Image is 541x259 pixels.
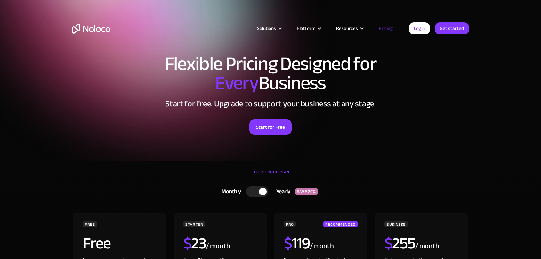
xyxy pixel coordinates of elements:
div: Platform [297,24,315,33]
a: home [72,24,110,34]
span: Every [215,65,258,101]
h2: 119 [284,235,310,251]
a: Pricing [371,24,401,33]
div: STARTER [183,221,205,227]
div: RECOMMENDED [323,221,358,227]
span: $ [284,228,292,258]
div: / month [206,241,230,251]
div: Platform [289,24,328,33]
div: Yearly [268,187,295,196]
a: Get started [435,22,469,34]
div: Solutions [257,24,276,33]
h2: 23 [183,235,206,251]
div: FREE [83,221,97,227]
div: Resources [336,24,358,33]
span: $ [384,228,392,258]
div: Resources [328,24,371,33]
span: $ [183,228,191,258]
div: / month [310,241,334,251]
a: Login [409,22,430,34]
h2: Start for free. Upgrade to support your business at any stage. [72,99,469,109]
div: / month [415,241,439,251]
div: PRO [284,221,296,227]
div: SAVE 20% [295,188,318,195]
div: CHOOSE YOUR PLAN [72,167,469,183]
div: BUSINESS [384,221,408,227]
div: Solutions [249,24,289,33]
div: Monthly [214,187,246,196]
h2: 255 [384,235,415,251]
h1: Flexible Pricing Designed for Business [72,54,469,93]
a: Start for Free [249,119,292,135]
h2: Free [83,235,111,251]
